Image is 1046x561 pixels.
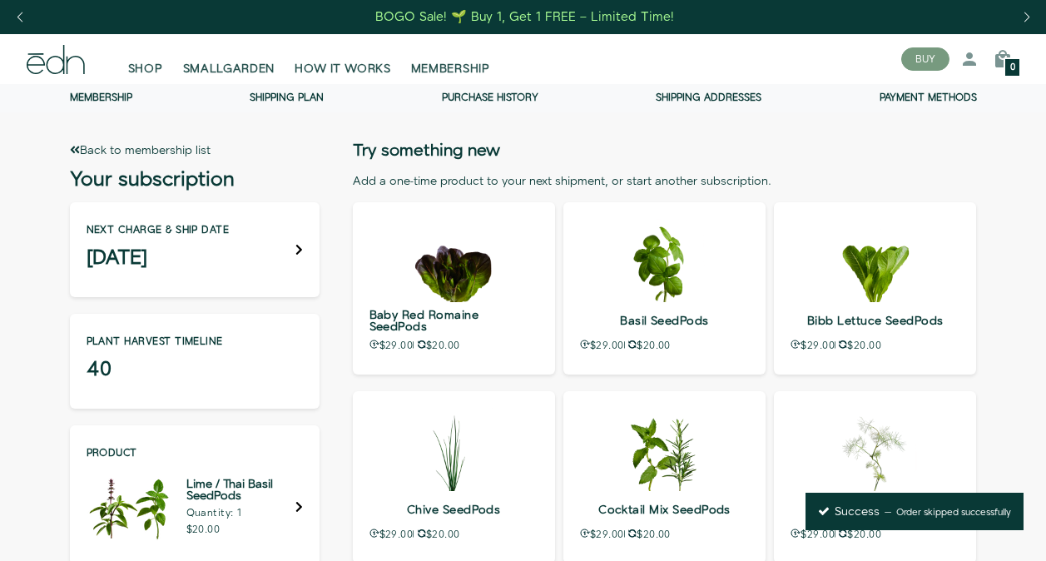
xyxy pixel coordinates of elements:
a: MEMBERSHIP [401,41,500,77]
p: Cocktail Mix SeedPods [580,498,749,522]
p: Baby Red Romaine SeedPods [369,309,538,333]
p: $29.00 $20.00 [580,529,749,540]
p: $20.00 [186,525,295,535]
span: SHOP [128,61,163,77]
p: Product [87,449,303,459]
img: fennel-seedpods-2 [834,408,917,491]
a: Purchase history [442,91,538,105]
p: $29.00 $20.00 [580,340,749,351]
img: bibb-lettuce-seedpods-2 [834,219,917,302]
span: HOW IT WORKS [295,61,390,77]
div: Add a one-time product to your next shipment, or start another subscription. [353,173,977,190]
span: 0 [1010,63,1015,72]
img: baby-red-romaine-seedpods-1 [412,219,495,302]
a: SHOP [118,41,173,77]
img: cocktail-mix-seedpods [622,408,706,491]
img: chive-seedpods-2 [412,408,495,491]
a: Shipping Plan [250,91,324,105]
p: Chive SeedPods [369,498,538,522]
span: MEMBERSHIP [411,61,490,77]
a: HOW IT WORKS [285,41,400,77]
p: Fennel SeedPods [791,498,959,522]
a: Back to membership list [70,142,211,159]
img: Lime / Thai Basil SeedPods [87,465,170,549]
img: basil-seedpods-2 [622,219,706,302]
p: Quantity: 1 [186,509,295,519]
a: BOGO Sale! 🌱 Buy 1, Get 1 FREE – Limited Time! [374,4,676,30]
h3: Your subscription [70,171,320,188]
h5: Lime / Thai Basil SeedPods [186,479,295,502]
h2: Try something new [353,142,977,159]
p: $29.00 $20.00 [791,340,959,351]
p: Basil SeedPods [580,309,749,333]
p: Next charge & ship date [87,226,230,236]
a: SMALLGARDEN [173,41,285,77]
span: Success [818,504,880,520]
p: $29.00 $20.00 [369,529,538,540]
a: Membership [70,91,132,105]
a: Payment methods [880,91,977,105]
a: Shipping addresses [656,91,761,105]
div: BOGO Sale! 🌱 Buy 1, Get 1 FREE – Limited Time! [375,8,674,26]
div: Next charge & ship date [DATE] [70,202,320,297]
p: $29.00 $20.00 [791,529,959,540]
p: $29.00 $20.00 [369,340,538,351]
span: SMALLGARDEN [183,61,275,77]
p: Order skipped successfully [880,506,1011,520]
h3: [DATE] [87,250,230,266]
p: Bibb Lettuce SeedPods [791,309,959,333]
button: BUY [901,47,949,71]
